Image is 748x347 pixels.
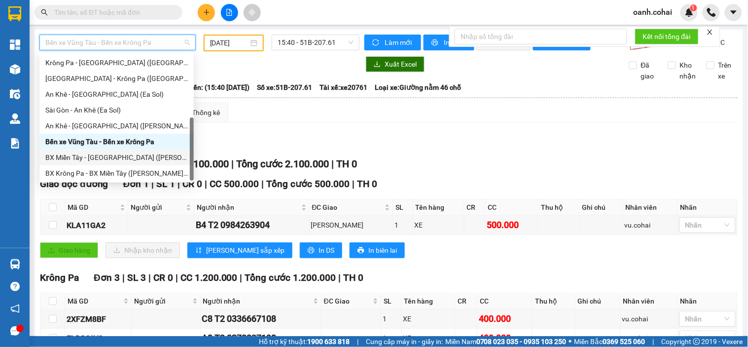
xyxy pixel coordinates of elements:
[538,199,579,216] th: Thu hộ
[579,199,623,216] th: Ghi chú
[8,6,21,21] img: logo-vxr
[45,168,188,179] div: BX Krông Pa - BX Miền Tây ([PERSON_NAME] - [PERSON_NAME][GEOGRAPHIC_DATA])
[68,296,121,307] span: Mã GD
[226,9,233,16] span: file-add
[39,55,194,71] div: Krông Pa - Sài Gòn (Uar)
[319,245,334,256] span: In DS
[643,31,691,42] span: Kết nối tổng đài
[178,82,249,93] span: Chuyến: (15:40 [DATE])
[170,158,229,170] span: CC 2.100.000
[210,178,259,190] span: CC 500.000
[375,82,461,93] span: Loại xe: Giường nằm 46 chỗ
[357,178,377,190] span: TH 0
[203,9,210,16] span: plus
[444,37,466,48] span: In phơi
[464,199,486,216] th: CR
[176,272,178,283] span: |
[41,9,48,16] span: search
[357,247,364,255] span: printer
[192,107,220,118] div: Thống kê
[148,272,151,283] span: |
[244,4,261,21] button: aim
[45,152,188,163] div: BX Miền Tây - [GEOGRAPHIC_DATA] ([PERSON_NAME] - [PERSON_NAME][GEOGRAPHIC_DATA])
[339,272,341,283] span: |
[725,4,742,21] button: caret-down
[249,9,255,16] span: aim
[153,272,173,283] span: CR 0
[178,178,180,190] span: |
[261,178,264,190] span: |
[569,340,572,344] span: ⚪️
[476,338,567,346] strong: 0708 023 035 - 0935 103 250
[403,313,454,324] div: XE
[198,4,215,21] button: plus
[266,178,350,190] span: Tổng cước 500.000
[455,293,477,309] th: CR
[479,312,531,326] div: 400.000
[331,158,334,170] span: |
[403,333,454,344] div: XE
[413,199,464,216] th: Tên hàng
[206,245,285,256] span: [PERSON_NAME] sắp xếp
[374,61,381,69] span: download
[324,296,371,307] span: ĐC Giao
[692,4,695,11] span: 1
[383,333,400,344] div: 1
[10,259,20,270] img: warehouse-icon
[94,272,120,283] span: Đơn 3
[415,220,463,231] div: XE
[729,8,738,17] span: caret-down
[372,39,381,47] span: sync
[67,313,130,325] div: 2XFZM8BF
[10,282,20,291] span: question-circle
[202,312,320,326] div: C8 T2 0336667108
[236,158,329,170] span: Tổng cước 2.100.000
[67,332,130,345] div: ELDSGIH9
[622,333,676,344] div: vu.cohai
[308,247,315,255] span: printer
[685,8,694,17] img: icon-new-feature
[385,37,413,48] span: Làm mới
[45,105,188,116] div: Sài Gòn - An Khê (Ea Sol)
[151,178,154,190] span: |
[187,242,292,258] button: sort-ascending[PERSON_NAME] sắp xếp
[603,338,645,346] strong: 0369 525 060
[39,102,194,118] div: Sài Gòn - An Khê (Ea Sol)
[707,8,716,17] img: phone-icon
[257,82,312,93] span: Số xe: 51B-207.61
[623,199,678,216] th: Nhân viên
[393,199,413,216] th: SL
[40,178,108,190] span: Giao dọc đường
[366,336,443,347] span: Cung cấp máy in - giấy in:
[626,6,680,18] span: oanh.cohai
[402,293,456,309] th: Tên hàng
[39,86,194,102] div: An Khê - Sài Gòn (Ea Sol)
[240,272,243,283] span: |
[714,60,738,81] span: Trên xe
[40,242,98,258] button: uploadGiao hàng
[106,242,180,258] button: downloadNhập kho nhận
[300,242,342,258] button: printerIn DS
[693,338,700,345] span: copyright
[637,60,661,81] span: Đã giao
[621,293,678,309] th: Nhân viên
[39,134,194,150] div: Bến xe Vũng Tàu - Bến xe Krông Pa
[205,178,207,190] span: |
[352,178,355,190] span: |
[45,57,188,68] div: Krông Pa - [GEOGRAPHIC_DATA] ([GEOGRAPHIC_DATA])
[533,293,575,309] th: Thu hộ
[431,39,440,47] span: printer
[10,138,20,149] img: solution-icon
[680,202,735,213] div: Nhãn
[311,220,392,231] div: [PERSON_NAME]
[127,272,146,283] span: SL 3
[39,150,194,165] div: BX Miền Tây - BX Krông Pa (Chơn Thành - Chư Rcăm)
[479,331,531,345] div: 400.000
[445,336,567,347] span: Miền Nam
[574,336,645,347] span: Miền Bắc
[455,29,627,44] input: Nhập số tổng đài
[40,272,79,283] span: Krông Pa
[65,216,128,235] td: KLA11GA2
[364,35,421,50] button: syncLàm mới
[381,293,402,309] th: SL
